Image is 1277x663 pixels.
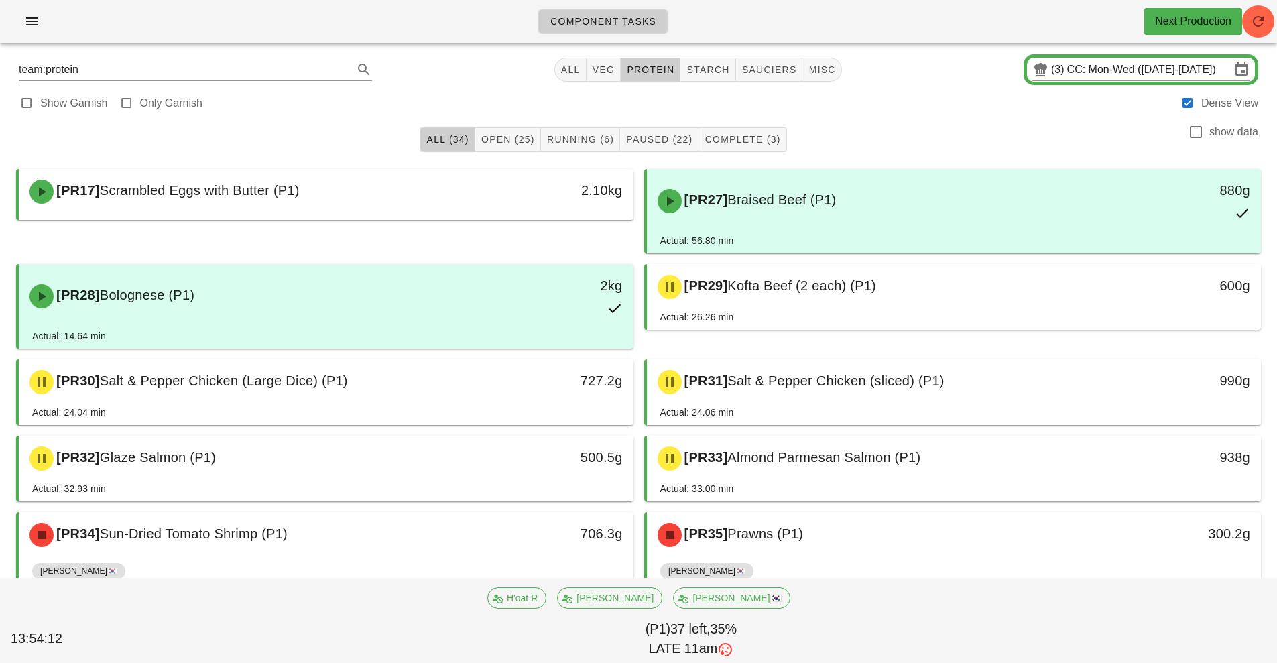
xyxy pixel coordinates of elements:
[727,192,836,207] span: Braised Beef (P1)
[660,405,734,420] div: Actual: 24.06 min
[100,373,348,388] span: Salt & Pepper Chicken (Large Dice) (P1)
[1114,446,1250,468] div: 938g
[668,563,745,579] span: [PERSON_NAME]🇰🇷
[54,288,100,302] span: [PR28]
[1114,180,1250,201] div: 880g
[736,58,803,82] button: sauciers
[620,127,698,152] button: Paused (22)
[54,183,100,198] span: [PR17]
[486,370,622,391] div: 727.2g
[741,64,797,75] span: sauciers
[496,588,538,608] span: H'oat R
[486,275,622,296] div: 2kg
[116,639,1266,659] div: LATE 11am
[113,617,1269,662] div: (P1) 35%
[680,58,735,82] button: starch
[660,481,734,496] div: Actual: 33.00 min
[100,526,288,541] span: Sun-Dried Tomato Shrimp (P1)
[100,288,194,302] span: Bolognese (P1)
[682,450,728,465] span: [PR33]
[566,588,654,608] span: [PERSON_NAME]
[625,134,692,145] span: Paused (22)
[1114,275,1250,296] div: 600g
[554,58,587,82] button: All
[40,97,108,110] label: Show Garnish
[626,64,674,75] span: protein
[54,450,100,465] span: [PR32]
[486,523,622,544] div: 706.3g
[481,134,535,145] span: Open (25)
[686,64,729,75] span: starch
[8,626,113,652] div: 13:54:12
[32,481,106,496] div: Actual: 32.93 min
[420,127,475,152] button: All (34)
[486,446,622,468] div: 500.5g
[682,192,728,207] span: [PR27]
[541,127,620,152] button: Running (6)
[140,97,202,110] label: Only Garnish
[592,64,615,75] span: veg
[546,134,614,145] span: Running (6)
[682,373,728,388] span: [PR31]
[32,328,106,343] div: Actual: 14.64 min
[704,134,780,145] span: Complete (3)
[727,278,876,293] span: Kofta Beef (2 each) (P1)
[32,405,106,420] div: Actual: 24.04 min
[727,373,944,388] span: Salt & Pepper Chicken (sliced) (P1)
[1201,97,1258,110] label: Dense View
[808,64,835,75] span: misc
[486,180,622,201] div: 2.10kg
[54,373,100,388] span: [PR30]
[682,588,781,608] span: [PERSON_NAME]🇰🇷
[40,563,117,579] span: [PERSON_NAME]🇰🇷
[560,64,581,75] span: All
[682,278,728,293] span: [PR29]
[475,127,541,152] button: Open (25)
[550,16,656,27] span: Component Tasks
[660,233,734,248] div: Actual: 56.80 min
[100,450,216,465] span: Glaze Salmon (P1)
[1114,523,1250,544] div: 300.2g
[802,58,841,82] button: misc
[727,526,803,541] span: Prawns (P1)
[727,450,920,465] span: Almond Parmesan Salmon (P1)
[54,526,100,541] span: [PR34]
[660,310,734,324] div: Actual: 26.26 min
[100,183,300,198] span: Scrambled Eggs with Butter (P1)
[621,58,680,82] button: protein
[538,9,668,34] a: Component Tasks
[698,127,786,152] button: Complete (3)
[426,134,469,145] span: All (34)
[1114,370,1250,391] div: 990g
[587,58,621,82] button: veg
[670,621,710,636] span: 37 left,
[1051,63,1067,76] div: (3)
[1209,125,1258,139] label: show data
[1155,13,1231,29] div: Next Production
[682,526,728,541] span: [PR35]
